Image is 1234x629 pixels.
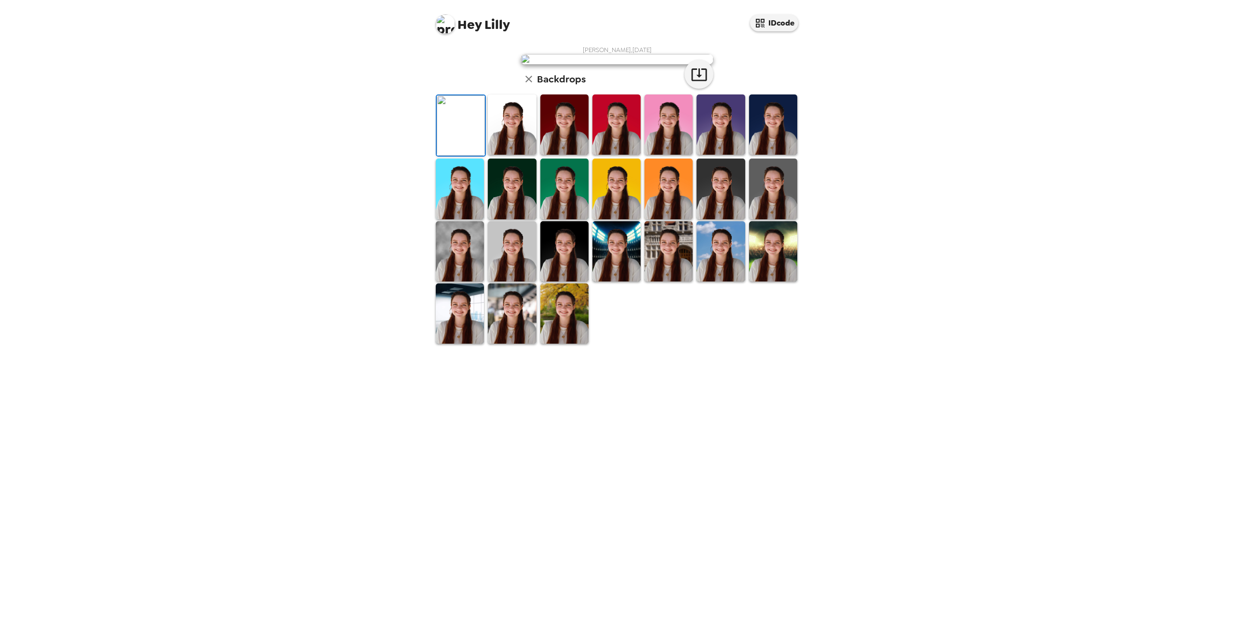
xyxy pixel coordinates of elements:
span: Hey [457,16,482,33]
img: profile pic [436,14,455,34]
h6: Backdrops [537,71,586,87]
span: Lilly [436,10,510,31]
img: Original [437,95,485,156]
span: [PERSON_NAME] , [DATE] [583,46,652,54]
img: user [521,54,713,65]
button: IDcode [750,14,798,31]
